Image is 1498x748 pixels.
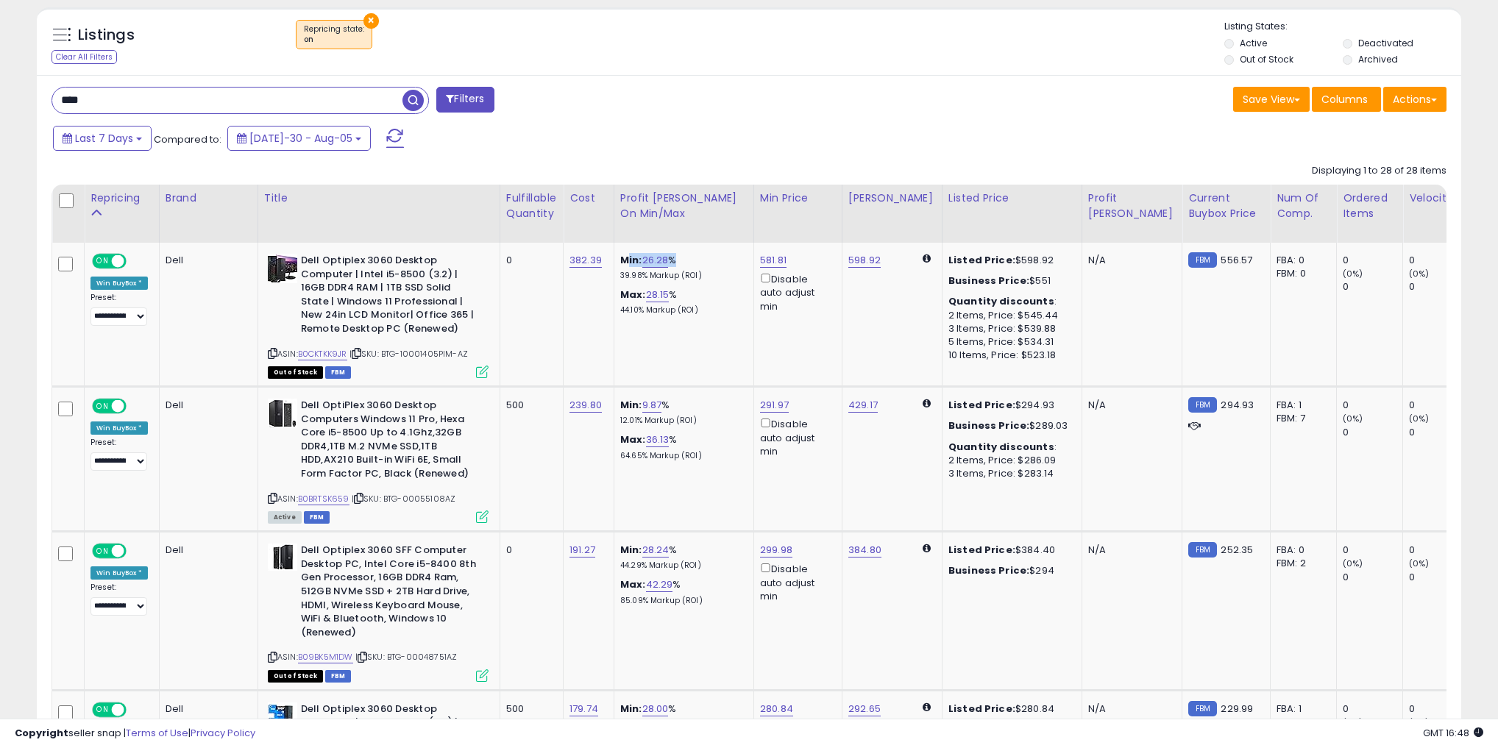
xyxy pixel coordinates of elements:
div: $598.92 [948,254,1071,267]
a: B0CKTKK9JR [298,348,347,360]
div: FBA: 0 [1277,544,1325,557]
div: ASIN: [268,544,489,680]
b: Business Price: [948,563,1029,577]
div: Fulfillable Quantity [506,190,557,221]
div: : [948,441,1071,454]
span: 229.99 [1221,702,1253,716]
button: Save View [1233,87,1310,112]
div: 3 Items, Price: $539.88 [948,322,1071,335]
button: [DATE]-30 - Aug-05 [227,126,371,151]
span: OFF [124,255,148,268]
div: 5 Items, Price: $534.31 [948,335,1071,349]
a: 179.74 [569,702,598,716]
div: Dell [166,254,246,267]
span: Repricing state : [304,24,364,46]
div: % [620,433,742,460]
div: 2 Items, Price: $545.44 [948,309,1071,322]
div: Dell [166,399,246,412]
button: Filters [436,87,494,113]
img: 41oNQWZsY6L._SL40_.jpg [268,399,297,428]
a: 581.81 [760,253,787,268]
span: FBM [304,511,330,524]
a: 299.98 [760,543,792,558]
label: Archived [1358,53,1398,65]
div: Win BuyBox * [90,421,148,435]
div: 0 [1409,280,1469,293]
b: Listed Price: [948,702,1015,716]
a: 28.00 [642,702,669,716]
div: 0 [1409,571,1469,584]
small: (0%) [1343,268,1363,279]
div: % [620,399,742,426]
span: OFF [124,400,148,413]
b: Business Price: [948,274,1029,288]
p: 44.10% Markup (ROI) [620,305,742,316]
div: 0 [1343,280,1402,293]
div: 0 [1343,254,1402,267]
div: % [620,702,742,730]
button: Actions [1383,87,1446,112]
b: Business Price: [948,418,1029,432]
span: Columns [1321,92,1368,107]
div: N/A [1088,254,1171,267]
span: | SKU: BTG-00048751AZ [355,651,458,663]
div: % [620,288,742,316]
p: 44.29% Markup (ROI) [620,560,742,571]
div: Preset: [90,583,148,616]
small: (0%) [1343,413,1363,424]
span: 252.35 [1221,543,1253,557]
div: Repricing [90,190,153,206]
b: Max: [620,288,646,302]
div: 500 [506,702,552,716]
div: : [948,295,1071,308]
p: Listing States: [1224,20,1461,34]
div: Current Buybox Price [1188,190,1264,221]
div: Velocity [1409,190,1463,206]
div: Win BuyBox * [90,277,148,290]
div: Profit [PERSON_NAME] [1088,190,1176,221]
div: N/A [1088,702,1171,716]
div: Disable auto adjust min [760,271,831,313]
small: (0%) [1343,558,1363,569]
small: FBM [1188,252,1217,268]
button: Last 7 Days [53,126,152,151]
div: 10 Items, Price: $523.18 [948,349,1071,362]
a: 28.15 [646,288,670,302]
h5: Listings [78,25,135,46]
div: FBM: 7 [1277,412,1325,425]
span: 556.57 [1221,253,1252,267]
div: 0 [1343,544,1402,557]
div: $289.03 [948,419,1071,432]
p: 39.98% Markup (ROI) [620,271,742,281]
small: (0%) [1409,268,1430,279]
p: 64.65% Markup (ROI) [620,451,742,461]
div: 0 [1409,399,1469,412]
b: Min: [620,543,642,557]
div: $551 [948,274,1071,288]
div: Dell [166,544,246,557]
small: FBM [1188,397,1217,413]
b: Quantity discounts [948,294,1054,308]
div: Preset: [90,293,148,326]
div: Disable auto adjust min [760,560,831,603]
div: seller snap | | [15,727,255,741]
div: 500 [506,399,552,412]
div: FBM: 0 [1277,267,1325,280]
button: × [363,13,379,29]
div: Num of Comp. [1277,190,1330,221]
a: 28.24 [642,543,670,558]
th: The percentage added to the cost of goods (COGS) that forms the calculator for Min & Max prices. [614,185,753,243]
b: Quantity discounts [948,440,1054,454]
div: $294 [948,564,1071,577]
div: 0 [506,544,552,557]
b: Dell OptiPlex 3060 Desktop Computers Windows 11 Pro, Hexa Core i5-8500 Up to 4.1Ghz,32GB DDR4,1TB... [301,399,480,484]
div: $384.40 [948,544,1071,557]
strong: Copyright [15,726,68,740]
span: [DATE]-30 - Aug-05 [249,131,352,146]
a: 598.92 [848,253,881,268]
span: All listings that are currently out of stock and unavailable for purchase on Amazon [268,366,323,379]
div: 0 [1409,426,1469,439]
div: 3 Items, Price: $283.14 [948,467,1071,480]
a: B0BRTSK659 [298,493,349,505]
span: Compared to: [154,132,221,146]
